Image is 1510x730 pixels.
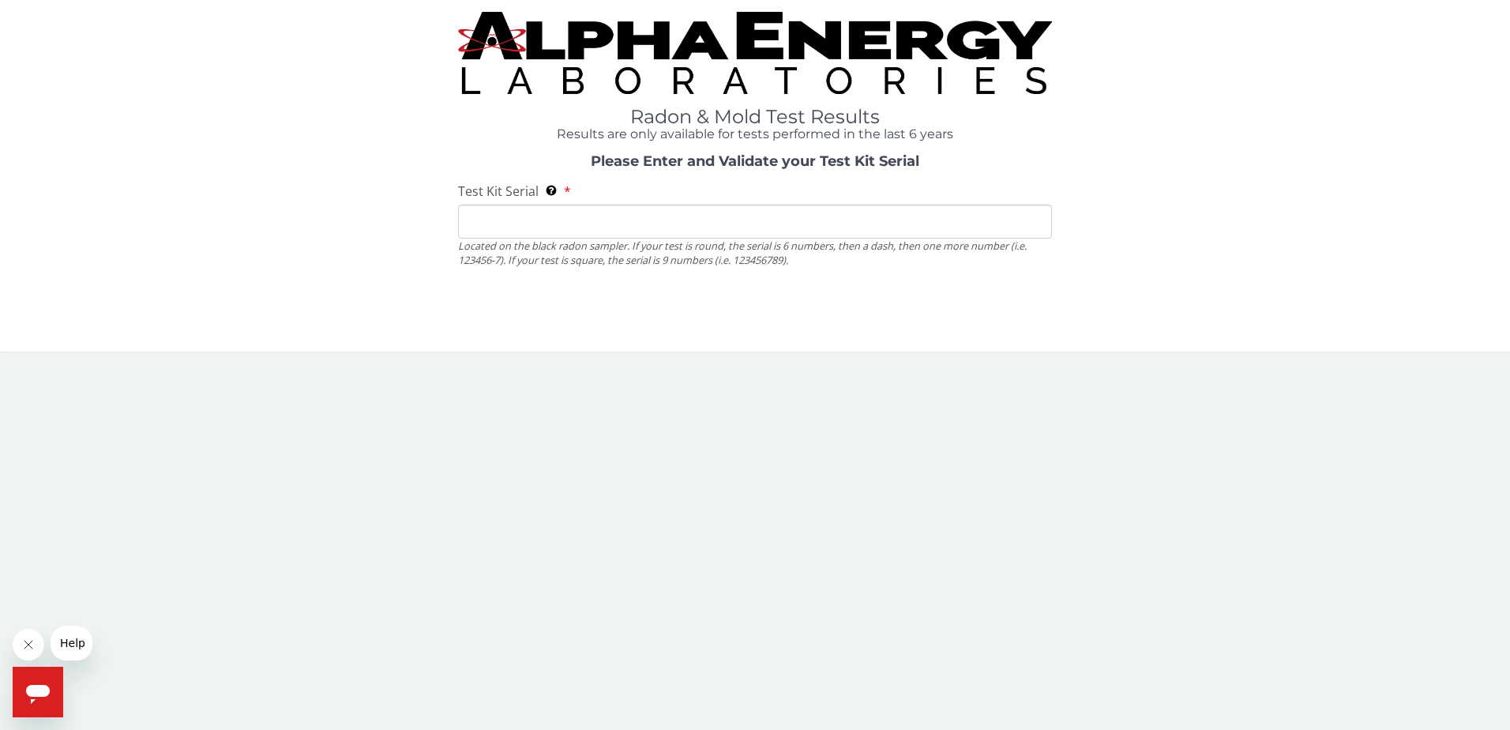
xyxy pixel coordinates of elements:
h4: Results are only available for tests performed in the last 6 years [458,127,1053,141]
iframe: Button to launch messaging window [13,667,63,717]
iframe: Message from company [51,626,92,660]
iframe: Close message [13,629,44,660]
span: Test Kit Serial [458,182,539,200]
h1: Radon & Mold Test Results [458,107,1053,127]
strong: Please Enter and Validate your Test Kit Serial [591,152,919,170]
img: TightCrop.jpg [458,12,1053,94]
div: Located on the black radon sampler. If your test is round, the serial is 6 numbers, then a dash, ... [458,239,1053,268]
